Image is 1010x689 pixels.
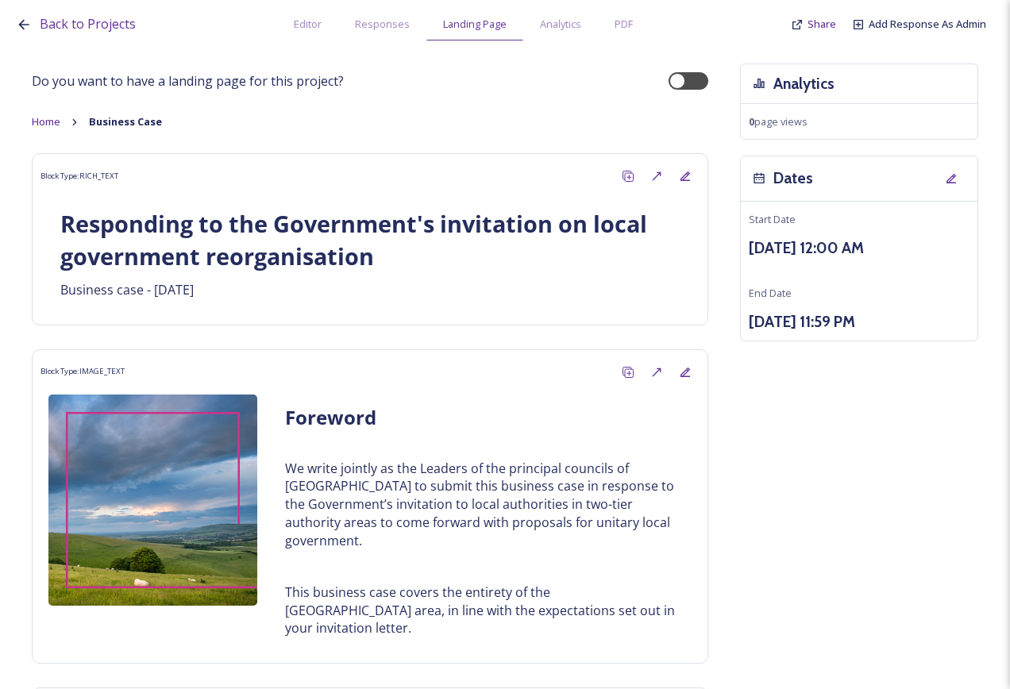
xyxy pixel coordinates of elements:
a: Back to Projects [40,14,136,34]
span: Landing Page [443,17,507,32]
p: Business case - [DATE] [60,281,680,299]
span: Block Type: RICH_TEXT [40,171,118,182]
h3: Analytics [773,72,835,95]
span: Add Response As Admin [869,17,986,31]
span: Start Date [749,212,796,226]
span: PDF [615,17,633,32]
span: Back to Projects [40,15,136,33]
a: Add Response As Admin [869,17,986,32]
span: Block Type: IMAGE_TEXT [40,366,125,377]
strong: 0 [749,114,754,129]
p: We write jointly as the Leaders of the principal councils of [GEOGRAPHIC_DATA] to submit this bus... [285,460,680,550]
span: End Date [749,286,792,300]
span: Analytics [540,17,581,32]
p: This business case covers the entirety of the [GEOGRAPHIC_DATA] area, in line with the expectatio... [285,583,680,637]
span: Home [32,114,60,129]
h3: Dates [773,167,813,190]
strong: Responding to the Government's invitation on local government reorganisation [60,208,653,271]
span: page views [749,114,808,129]
strong: Business Case [89,114,162,129]
span: Editor [294,17,322,32]
h3: [DATE] 11:59 PM [749,310,970,333]
span: Responses [355,17,410,32]
span: Share [808,17,836,31]
strong: Foreword [285,404,376,430]
span: Do you want to have a landing page for this project? [32,71,344,90]
h3: [DATE] 12:00 AM [749,237,970,260]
